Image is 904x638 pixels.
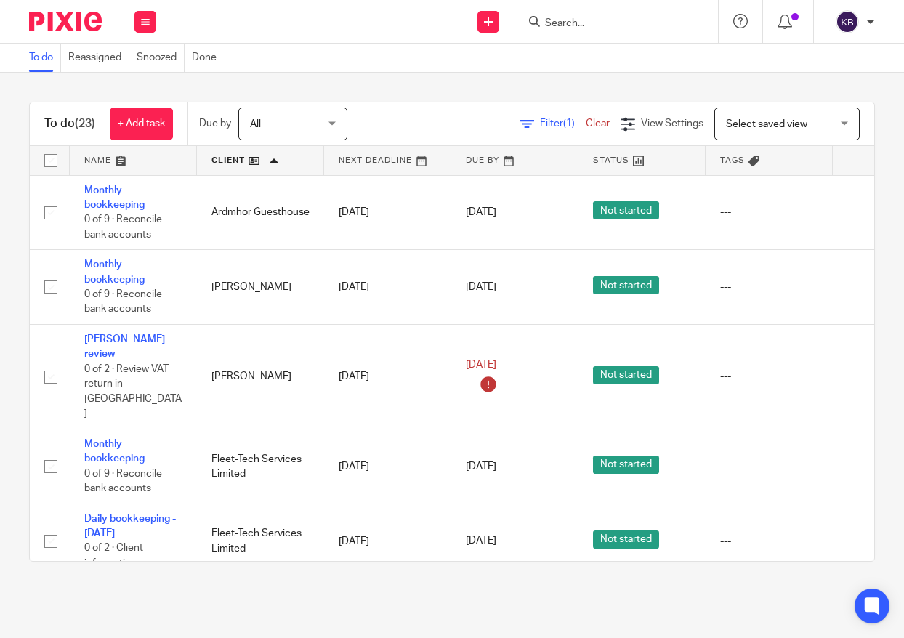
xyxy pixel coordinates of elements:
[197,325,324,429] td: [PERSON_NAME]
[593,276,659,294] span: Not started
[836,10,859,33] img: svg%3E
[466,461,496,472] span: [DATE]
[720,205,818,219] div: ---
[593,366,659,384] span: Not started
[84,364,182,419] span: 0 of 2 · Review VAT return in [GEOGRAPHIC_DATA]
[720,280,818,294] div: ---
[197,250,324,325] td: [PERSON_NAME]
[84,185,145,210] a: Monthly bookkeeping
[720,156,745,164] span: Tags
[84,544,143,569] span: 0 of 2 · Client information
[84,214,162,240] span: 0 of 9 · Reconcile bank accounts
[197,504,324,578] td: Fleet-Tech Services Limited
[192,44,224,72] a: Done
[84,334,165,359] a: [PERSON_NAME] review
[540,118,586,129] span: Filter
[563,118,575,129] span: (1)
[720,534,818,549] div: ---
[84,289,162,315] span: 0 of 9 · Reconcile bank accounts
[137,44,185,72] a: Snoozed
[593,456,659,474] span: Not started
[593,201,659,219] span: Not started
[324,250,451,325] td: [DATE]
[544,17,674,31] input: Search
[29,12,102,31] img: Pixie
[641,118,703,129] span: View Settings
[720,369,818,384] div: ---
[324,504,451,578] td: [DATE]
[466,282,496,292] span: [DATE]
[726,119,807,129] span: Select saved view
[84,439,145,464] a: Monthly bookkeeping
[324,175,451,250] td: [DATE]
[586,118,610,129] a: Clear
[324,325,451,429] td: [DATE]
[75,118,95,129] span: (23)
[324,429,451,504] td: [DATE]
[84,259,145,284] a: Monthly bookkeeping
[466,207,496,217] span: [DATE]
[720,459,818,474] div: ---
[68,44,129,72] a: Reassigned
[29,44,61,72] a: To do
[197,175,324,250] td: Ardmhor Guesthouse
[44,116,95,132] h1: To do
[199,116,231,131] p: Due by
[466,536,496,546] span: [DATE]
[110,108,173,140] a: + Add task
[466,360,496,370] span: [DATE]
[84,514,176,538] a: Daily bookkeeping - [DATE]
[84,469,162,494] span: 0 of 9 · Reconcile bank accounts
[197,429,324,504] td: Fleet-Tech Services Limited
[593,530,659,549] span: Not started
[250,119,261,129] span: All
